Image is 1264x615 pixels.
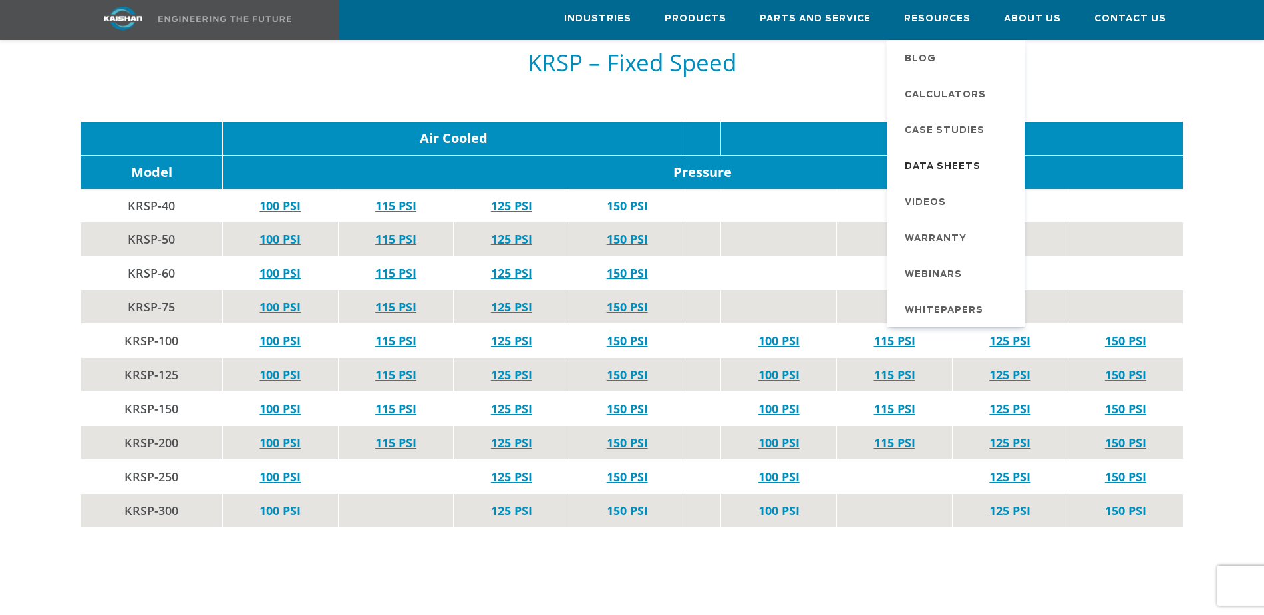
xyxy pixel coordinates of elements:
[905,300,983,322] span: Whitepapers
[491,367,532,383] a: 125 PSI
[81,256,222,290] td: KRSP-60
[81,156,222,190] td: Model
[1004,11,1061,27] span: About Us
[491,401,532,417] a: 125 PSI
[989,435,1030,451] a: 125 PSI
[375,367,416,383] a: 115 PSI
[1094,1,1166,37] a: Contact Us
[891,256,1025,292] a: Webinars
[665,1,726,37] a: Products
[259,401,301,417] a: 100 PSI
[891,76,1025,112] a: Calculators
[760,11,871,27] span: Parts and Service
[1105,401,1146,417] a: 150 PSI
[758,435,800,451] a: 100 PSI
[905,156,981,178] span: Data Sheets
[891,220,1025,256] a: Warranty
[81,222,222,256] td: KRSP-50
[891,40,1025,76] a: Blog
[891,292,1025,327] a: Whitepapers
[905,228,967,250] span: Warranty
[758,401,800,417] a: 100 PSI
[259,435,301,451] a: 100 PSI
[891,148,1025,184] a: Data Sheets
[81,290,222,324] td: KRSP-75
[81,358,222,392] td: KRSP-125
[491,469,532,485] a: 125 PSI
[259,299,301,315] a: 100 PSI
[491,435,532,451] a: 125 PSI
[607,503,648,518] a: 150 PSI
[989,367,1030,383] a: 125 PSI
[259,503,301,518] a: 100 PSI
[905,192,946,214] span: Videos
[81,426,222,460] td: KRSP-200
[259,198,301,214] a: 100 PSI
[607,333,648,349] a: 150 PSI
[607,198,648,214] a: 150 PSI
[491,265,532,281] a: 125 PSI
[259,367,301,383] a: 100 PSI
[758,333,800,349] a: 100 PSI
[564,11,631,27] span: Industries
[665,11,726,27] span: Products
[1105,469,1146,485] a: 150 PSI
[1105,435,1146,451] a: 150 PSI
[1105,503,1146,518] a: 150 PSI
[891,184,1025,220] a: Videos
[81,460,222,494] td: KRSP-250
[259,231,301,247] a: 100 PSI
[905,264,962,286] span: Webinars
[491,198,532,214] a: 125 PSI
[491,299,532,315] a: 125 PSI
[1004,1,1061,37] a: About Us
[222,122,685,156] td: Air Cooled
[81,392,222,426] td: KRSP-150
[874,367,915,383] a: 115 PSI
[81,324,222,358] td: KRSP-100
[259,265,301,281] a: 100 PSI
[375,198,416,214] a: 115 PSI
[758,503,800,518] a: 100 PSI
[607,299,648,315] a: 150 PSI
[607,231,648,247] a: 150 PSI
[607,435,648,451] a: 150 PSI
[874,435,915,451] a: 115 PSI
[375,333,416,349] a: 115 PSI
[81,50,1183,75] h5: KRSP – Fixed Speed
[758,469,800,485] a: 100 PSI
[158,16,291,22] img: Engineering the future
[375,265,416,281] a: 115 PSI
[491,231,532,247] a: 125 PSI
[259,333,301,349] a: 100 PSI
[81,494,222,528] td: KRSP-300
[721,122,1183,156] td: Water Cooled
[1094,11,1166,27] span: Contact Us
[874,401,915,417] a: 115 PSI
[564,1,631,37] a: Industries
[1105,367,1146,383] a: 150 PSI
[375,435,416,451] a: 115 PSI
[375,231,416,247] a: 115 PSI
[904,1,971,37] a: Resources
[758,367,800,383] a: 100 PSI
[375,401,416,417] a: 115 PSI
[491,503,532,518] a: 125 PSI
[607,367,648,383] a: 150 PSI
[989,401,1030,417] a: 125 PSI
[989,503,1030,518] a: 125 PSI
[607,469,648,485] a: 150 PSI
[905,84,986,106] span: Calculators
[607,401,648,417] a: 150 PSI
[904,11,971,27] span: Resources
[760,1,871,37] a: Parts and Service
[81,189,222,222] td: KRSP-40
[491,333,532,349] a: 125 PSI
[259,469,301,485] a: 100 PSI
[375,299,416,315] a: 115 PSI
[222,156,1183,190] td: Pressure
[607,265,648,281] a: 150 PSI
[905,48,936,71] span: Blog
[891,112,1025,148] a: Case Studies
[989,469,1030,485] a: 125 PSI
